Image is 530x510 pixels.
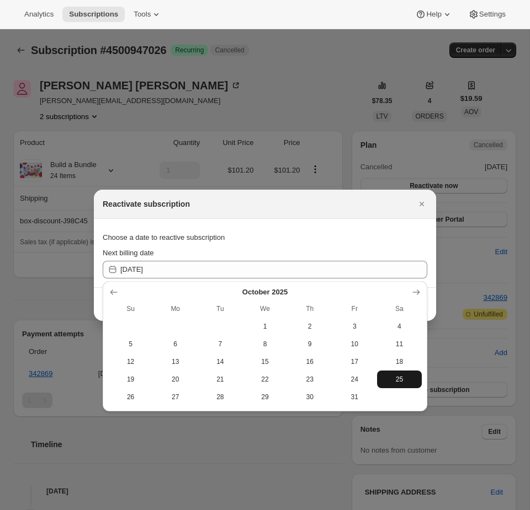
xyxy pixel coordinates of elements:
[198,300,242,318] th: Tuesday
[247,304,283,313] span: We
[332,371,377,388] button: Friday October 24 2025
[288,300,332,318] th: Thursday
[332,353,377,371] button: Friday October 17 2025
[113,357,149,366] span: 12
[153,335,198,353] button: Monday October 6 2025
[247,340,283,348] span: 8
[113,304,149,313] span: Su
[288,318,332,335] button: Thursday October 2 2025
[381,322,417,331] span: 4
[288,388,332,406] button: Thursday October 30 2025
[242,371,287,388] button: Wednesday October 22 2025
[377,335,422,353] button: Saturday October 11 2025
[337,375,373,384] span: 24
[198,353,242,371] button: Tuesday October 14 2025
[409,284,424,300] button: Show next month, November 2025
[69,10,118,19] span: Subscriptions
[377,318,422,335] button: Saturday October 4 2025
[108,335,153,353] button: Sunday October 5 2025
[292,340,328,348] span: 9
[157,357,193,366] span: 13
[377,371,422,388] button: Saturday October 25 2025
[292,375,328,384] span: 23
[113,393,149,401] span: 26
[157,393,193,401] span: 27
[381,375,417,384] span: 25
[332,300,377,318] th: Friday
[337,340,373,348] span: 10
[103,198,190,210] h2: Reactivate subscription
[381,357,417,366] span: 18
[62,7,125,22] button: Subscriptions
[157,375,193,384] span: 20
[242,335,287,353] button: Wednesday October 8 2025
[377,353,422,371] button: Saturday October 18 2025
[292,357,328,366] span: 16
[113,375,149,384] span: 19
[153,300,198,318] th: Monday
[103,249,154,257] span: Next billing date
[106,284,121,300] button: Show previous month, September 2025
[337,304,373,313] span: Fr
[157,304,193,313] span: Mo
[332,335,377,353] button: Friday October 10 2025
[332,318,377,335] button: Friday October 3 2025
[202,393,238,401] span: 28
[153,353,198,371] button: Monday October 13 2025
[198,335,242,353] button: Tuesday October 7 2025
[288,371,332,388] button: Thursday October 23 2025
[108,388,153,406] button: Sunday October 26 2025
[153,388,198,406] button: Monday October 27 2025
[202,375,238,384] span: 21
[332,388,377,406] button: Friday October 31 2025
[337,322,373,331] span: 3
[288,353,332,371] button: Thursday October 16 2025
[153,371,198,388] button: Monday October 20 2025
[134,10,151,19] span: Tools
[292,304,328,313] span: Th
[426,10,441,19] span: Help
[127,7,168,22] button: Tools
[409,7,459,22] button: Help
[337,357,373,366] span: 17
[381,304,417,313] span: Sa
[337,393,373,401] span: 31
[242,353,287,371] button: Wednesday October 15 2025
[381,340,417,348] span: 11
[242,300,287,318] th: Wednesday
[292,393,328,401] span: 30
[202,304,238,313] span: Tu
[247,393,283,401] span: 29
[462,7,512,22] button: Settings
[377,300,422,318] th: Saturday
[247,322,283,331] span: 1
[247,375,283,384] span: 22
[247,357,283,366] span: 15
[198,388,242,406] button: Tuesday October 28 2025
[157,340,193,348] span: 6
[242,388,287,406] button: Wednesday October 29 2025
[108,300,153,318] th: Sunday
[103,228,427,248] div: Choose a date to reactive subscription
[108,371,153,388] button: Sunday October 19 2025
[24,10,54,19] span: Analytics
[288,335,332,353] button: Thursday October 9 2025
[113,340,149,348] span: 5
[18,7,60,22] button: Analytics
[202,357,238,366] span: 14
[292,322,328,331] span: 2
[198,371,242,388] button: Tuesday October 21 2025
[202,340,238,348] span: 7
[414,196,430,212] button: Close
[479,10,506,19] span: Settings
[242,318,287,335] button: Wednesday October 1 2025
[108,353,153,371] button: Sunday October 12 2025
